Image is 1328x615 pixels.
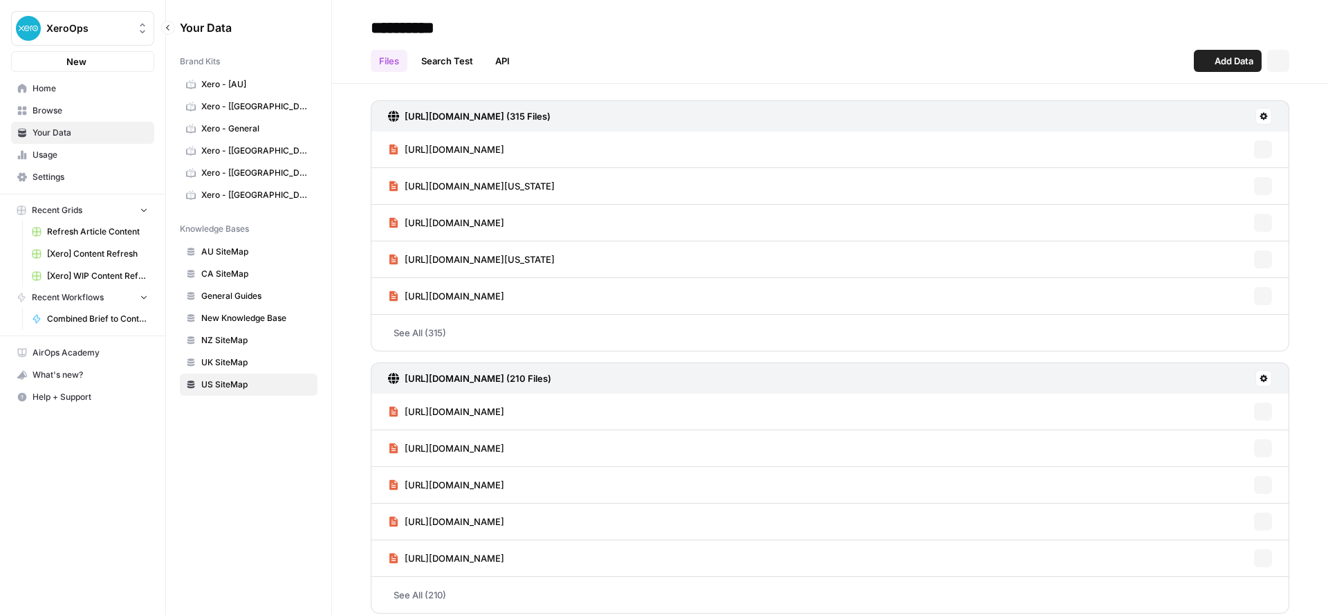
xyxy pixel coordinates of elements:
[180,285,317,307] a: General Guides
[180,351,317,374] a: UK SiteMap
[388,540,504,576] a: [URL][DOMAIN_NAME]
[201,189,311,201] span: Xero - [[GEOGRAPHIC_DATA]]
[388,394,504,430] a: [URL][DOMAIN_NAME]
[180,73,317,95] a: Xero - [AU]
[26,265,154,287] a: [Xero] WIP Content Refresh
[180,95,317,118] a: Xero - [[GEOGRAPHIC_DATA]]
[405,253,555,266] span: [URL][DOMAIN_NAME][US_STATE]
[371,315,1289,351] a: See All (315)
[11,77,154,100] a: Home
[180,241,317,263] a: AU SiteMap
[180,55,220,68] span: Brand Kits
[388,241,555,277] a: [URL][DOMAIN_NAME][US_STATE]
[201,290,311,302] span: General Guides
[180,140,317,162] a: Xero - [[GEOGRAPHIC_DATA]]
[11,364,154,386] button: What's new?
[26,243,154,265] a: [Xero] Content Refresh
[11,11,154,46] button: Workspace: XeroOps
[46,21,130,35] span: XeroOps
[26,308,154,330] a: Combined Brief to Content
[180,263,317,285] a: CA SiteMap
[180,329,317,351] a: NZ SiteMap
[11,122,154,144] a: Your Data
[405,478,504,492] span: [URL][DOMAIN_NAME]
[11,144,154,166] a: Usage
[413,50,481,72] a: Search Test
[201,268,311,280] span: CA SiteMap
[201,122,311,135] span: Xero - General
[11,200,154,221] button: Recent Grids
[33,104,148,117] span: Browse
[33,149,148,161] span: Usage
[405,216,504,230] span: [URL][DOMAIN_NAME]
[180,374,317,396] a: US SiteMap
[388,430,504,466] a: [URL][DOMAIN_NAME]
[180,223,249,235] span: Knowledge Bases
[405,551,504,565] span: [URL][DOMAIN_NAME]
[201,78,311,91] span: Xero - [AU]
[388,467,504,503] a: [URL][DOMAIN_NAME]
[47,313,148,325] span: Combined Brief to Content
[388,131,504,167] a: [URL][DOMAIN_NAME]
[180,162,317,184] a: Xero - [[GEOGRAPHIC_DATA]]
[11,342,154,364] a: AirOps Academy
[388,504,504,540] a: [URL][DOMAIN_NAME]
[201,145,311,157] span: Xero - [[GEOGRAPHIC_DATA]]
[405,143,504,156] span: [URL][DOMAIN_NAME]
[180,118,317,140] a: Xero - General
[33,171,148,183] span: Settings
[33,127,148,139] span: Your Data
[405,109,551,123] h3: [URL][DOMAIN_NAME] (315 Files)
[11,166,154,188] a: Settings
[201,334,311,347] span: NZ SiteMap
[405,371,551,385] h3: [URL][DOMAIN_NAME] (210 Files)
[66,55,86,68] span: New
[11,386,154,408] button: Help + Support
[487,50,518,72] a: API
[11,51,154,72] button: New
[405,179,555,193] span: [URL][DOMAIN_NAME][US_STATE]
[47,248,148,260] span: [Xero] Content Refresh
[11,287,154,308] button: Recent Workflows
[388,363,551,394] a: [URL][DOMAIN_NAME] (210 Files)
[180,19,301,36] span: Your Data
[371,50,407,72] a: Files
[201,356,311,369] span: UK SiteMap
[201,100,311,113] span: Xero - [[GEOGRAPHIC_DATA]]
[405,515,504,529] span: [URL][DOMAIN_NAME]
[405,441,504,455] span: [URL][DOMAIN_NAME]
[180,307,317,329] a: New Knowledge Base
[11,100,154,122] a: Browse
[405,405,504,419] span: [URL][DOMAIN_NAME]
[201,246,311,258] span: AU SiteMap
[1215,54,1253,68] span: Add Data
[47,270,148,282] span: [Xero] WIP Content Refresh
[26,221,154,243] a: Refresh Article Content
[32,291,104,304] span: Recent Workflows
[16,16,41,41] img: XeroOps Logo
[405,289,504,303] span: [URL][DOMAIN_NAME]
[388,278,504,314] a: [URL][DOMAIN_NAME]
[33,347,148,359] span: AirOps Academy
[32,204,82,217] span: Recent Grids
[388,205,504,241] a: [URL][DOMAIN_NAME]
[388,101,551,131] a: [URL][DOMAIN_NAME] (315 Files)
[180,184,317,206] a: Xero - [[GEOGRAPHIC_DATA]]
[12,365,154,385] div: What's new?
[1194,50,1262,72] button: Add Data
[201,378,311,391] span: US SiteMap
[388,168,555,204] a: [URL][DOMAIN_NAME][US_STATE]
[33,82,148,95] span: Home
[201,312,311,324] span: New Knowledge Base
[47,226,148,238] span: Refresh Article Content
[33,391,148,403] span: Help + Support
[201,167,311,179] span: Xero - [[GEOGRAPHIC_DATA]]
[371,577,1289,613] a: See All (210)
